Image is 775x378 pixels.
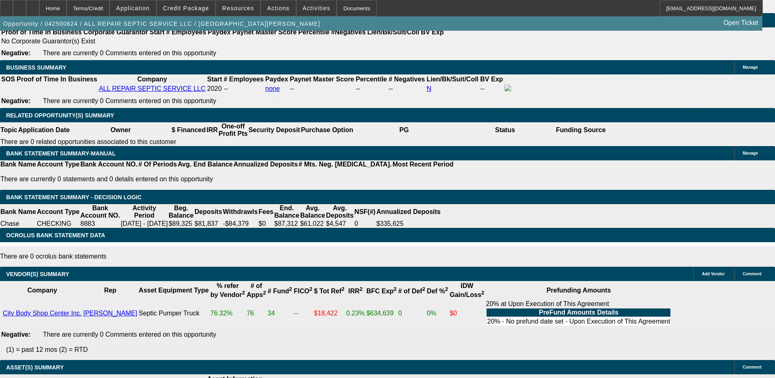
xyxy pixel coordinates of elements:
th: Owner [70,122,171,138]
img: facebook-icon.png [505,85,511,91]
span: There are currently 0 Comments entered on this opportunity [43,49,216,56]
sup: 2 [289,286,292,292]
sup: 2 [242,290,245,296]
span: VENDOR(S) SUMMARY [6,271,69,277]
td: [DATE] - [DATE] [121,220,168,228]
th: Funding Source [556,122,606,138]
span: Credit Package [163,5,209,11]
b: # Negatives [389,76,425,83]
td: $87,312 [274,220,299,228]
b: Negative: [1,331,31,338]
b: $ Tot Ref [314,288,345,295]
b: IDW Gain/Loss [450,282,485,298]
td: 20% - No prefund date set - Upon Execution of This Agreement [487,317,670,326]
b: IRR [348,288,362,295]
span: There are currently 0 Comments entered on this opportunity [43,97,216,104]
th: End. Balance [274,204,299,220]
td: -$84,379 [223,220,258,228]
td: $18,422 [314,300,345,327]
td: CHECKING [36,220,80,228]
p: (1) = past 12 mos (2) = RTD [6,346,775,353]
th: # Of Periods [138,160,177,169]
span: ASSET(S) SUMMARY [6,364,64,371]
b: BV Exp [421,29,444,36]
th: Security Deposit [248,122,300,138]
th: Beg. Balance [168,204,194,220]
th: Annualized Deposits [233,160,298,169]
sup: 2 [263,290,266,296]
th: Withdrawls [223,204,258,220]
th: Most Recent Period [392,160,454,169]
td: Septic Pumper Truck [138,300,209,327]
b: Start [207,76,222,83]
sup: 2 [393,286,396,292]
b: Paydex [265,76,288,83]
sup: 2 [360,286,362,292]
button: Credit Package [157,0,215,16]
sup: 2 [422,286,425,292]
td: $0 [258,220,274,228]
b: Negative: [1,97,31,104]
b: Def % [427,288,448,295]
th: Purchase Option [300,122,353,138]
th: Proof of Time In Business [16,75,98,83]
button: Actions [261,0,296,16]
span: Actions [267,5,290,11]
td: 34 [267,300,293,327]
td: $89,325 [168,220,194,228]
span: Opportunity / 042500624 / ALL REPAIR SEPTIC SERVICE LLC / [GEOGRAPHIC_DATA][PERSON_NAME] [3,20,320,27]
th: Fees [258,204,274,220]
b: Paynet Master Score [290,76,354,83]
th: Bank Account NO. [80,204,121,220]
th: Bank Account NO. [80,160,138,169]
th: PG [353,122,454,138]
td: $634,639 [366,300,397,327]
b: Company [137,76,167,83]
td: 0 [354,220,376,228]
th: One-off Profit Pts [218,122,248,138]
div: -- [290,85,354,92]
td: -- [293,300,313,327]
sup: 2 [309,286,312,292]
div: -- [356,85,387,92]
div: 20% at Upon Execution of This Agreement [486,300,671,326]
b: Prefunding Amounts [547,287,611,294]
b: Company [27,287,57,294]
th: $ Financed [171,122,206,138]
b: Negative: [1,49,31,56]
th: Deposits [194,204,223,220]
td: 76 [246,300,266,327]
td: No Corporate Guarantor(s) Exist [1,37,447,45]
b: # of Apps [247,282,266,298]
th: # Mts. Neg. [MEDICAL_DATA]. [298,160,392,169]
a: none [265,85,280,92]
span: Activities [303,5,331,11]
th: Activity Period [121,204,168,220]
span: Manage [743,151,758,155]
b: Percentile [356,76,387,83]
b: FICO [294,288,313,295]
b: # of Def [398,288,425,295]
th: Annualized Deposits [376,204,441,220]
button: Activities [297,0,337,16]
td: -- [480,84,503,93]
div: -- [389,85,425,92]
td: 8883 [80,220,121,228]
th: SOS [1,75,16,83]
span: Application [116,5,150,11]
th: Account Type [36,160,80,169]
a: [PERSON_NAME] [83,310,137,317]
b: Lien/Bk/Suit/Coll [367,29,419,36]
span: OCROLUS BANK STATEMENT DATA [6,232,105,239]
p: There are currently 0 statements and 0 details entered on this opportunity [0,175,453,183]
sup: 2 [481,290,484,296]
b: # Employees [223,76,264,83]
td: 0% [427,300,449,327]
th: Avg. Balance [300,204,326,220]
td: $81,837 [194,220,223,228]
td: $61,022 [300,220,326,228]
b: # Fund [268,288,292,295]
span: -- [223,85,228,92]
th: Status [455,122,556,138]
sup: 2 [445,286,448,292]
